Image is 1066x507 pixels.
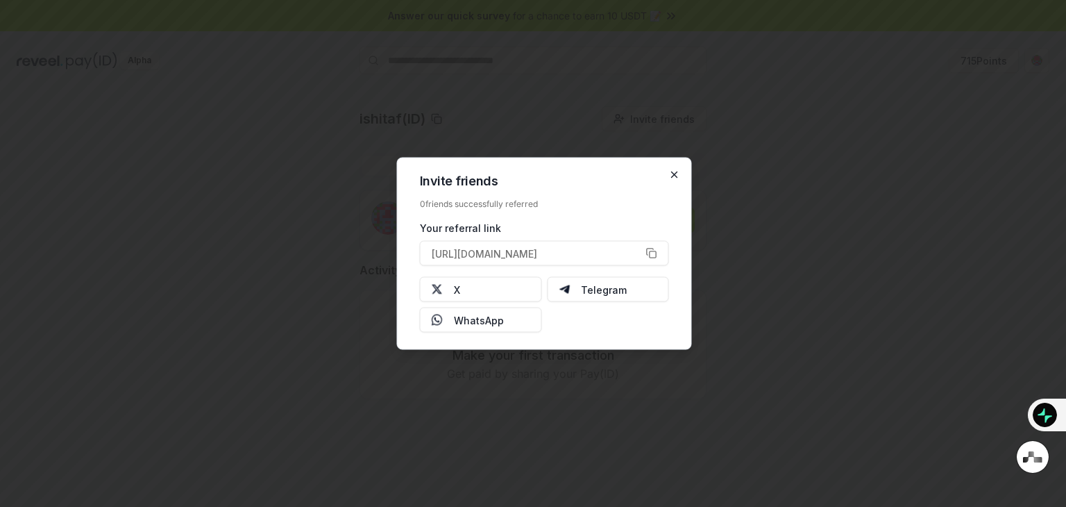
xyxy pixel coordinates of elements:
[432,315,443,326] img: Whatsapp
[420,241,669,266] button: [URL][DOMAIN_NAME]
[420,277,542,302] button: X
[420,221,669,235] div: Your referral link
[432,284,443,295] img: X
[420,199,669,210] div: 0 friends successfully referred
[559,284,570,295] img: Telegram
[547,277,669,302] button: Telegram
[420,175,669,188] h2: Invite friends
[432,246,537,260] span: [URL][DOMAIN_NAME]
[420,308,542,333] button: WhatsApp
